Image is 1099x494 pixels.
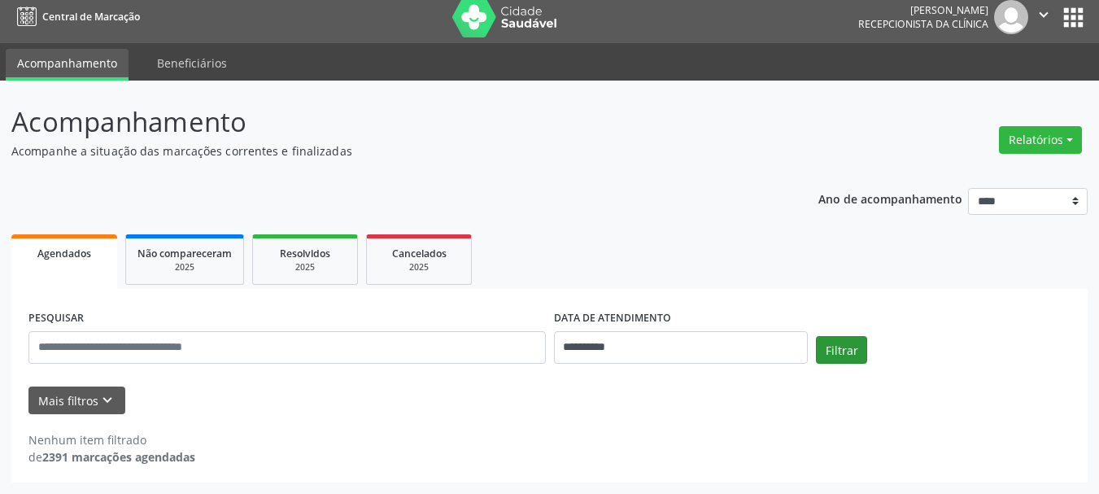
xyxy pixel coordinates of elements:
a: Beneficiários [146,49,238,77]
span: Não compareceram [137,247,232,260]
span: Central de Marcação [42,10,140,24]
label: PESQUISAR [28,306,84,331]
div: 2025 [137,261,232,273]
div: 2025 [378,261,460,273]
i: keyboard_arrow_down [98,391,116,409]
button: apps [1059,3,1088,32]
span: Agendados [37,247,91,260]
i:  [1035,6,1053,24]
p: Acompanhamento [11,102,765,142]
span: Resolvidos [280,247,330,260]
span: Recepcionista da clínica [858,17,988,31]
strong: 2391 marcações agendadas [42,449,195,465]
button: Relatórios [999,126,1082,154]
p: Acompanhe a situação das marcações correntes e finalizadas [11,142,765,160]
a: Acompanhamento [6,49,129,81]
a: Central de Marcação [11,3,140,30]
span: Cancelados [392,247,447,260]
div: [PERSON_NAME] [858,3,988,17]
label: DATA DE ATENDIMENTO [554,306,671,331]
button: Filtrar [816,336,867,364]
button: Mais filtroskeyboard_arrow_down [28,387,125,415]
div: de [28,448,195,466]
div: 2025 [264,261,346,273]
p: Ano de acompanhamento [818,188,962,208]
div: Nenhum item filtrado [28,431,195,448]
